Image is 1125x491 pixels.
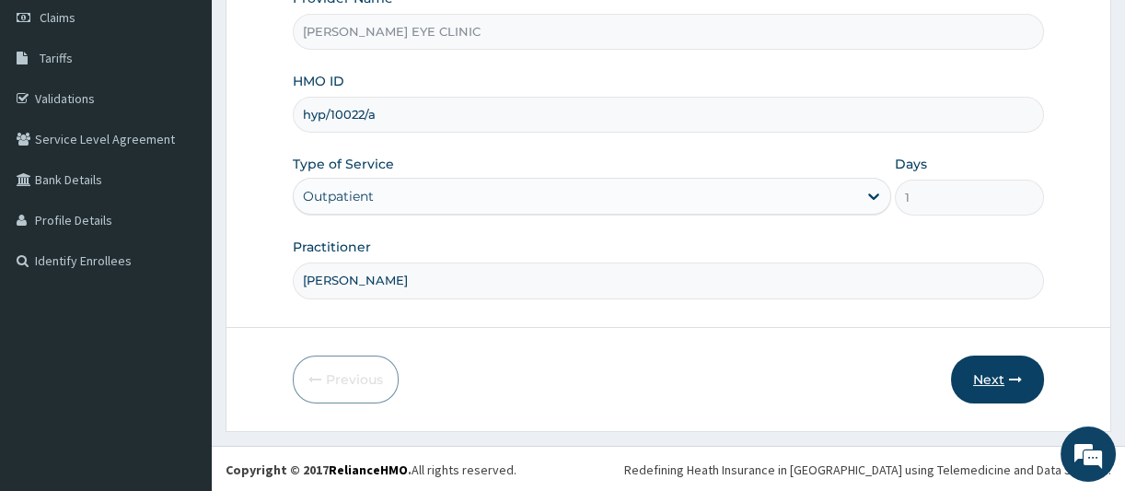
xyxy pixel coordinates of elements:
div: Redefining Heath Insurance in [GEOGRAPHIC_DATA] using Telemedicine and Data Science! [624,461,1111,479]
span: We're online! [107,135,254,321]
input: Enter HMO ID [293,97,1044,133]
button: Next [951,356,1044,403]
label: Days [895,155,927,173]
div: Chat with us now [96,103,309,127]
label: HMO ID [293,72,344,90]
strong: Copyright © 2017 . [226,462,412,478]
div: Outpatient [303,187,374,205]
input: Enter Name [293,263,1044,298]
img: d_794563401_company_1708531726252_794563401 [34,92,75,138]
textarea: Type your message and hit 'Enter' [9,310,351,374]
span: Tariffs [40,50,73,66]
label: Practitioner [293,238,371,256]
label: Type of Service [293,155,394,173]
span: Claims [40,9,75,26]
a: RelianceHMO [329,462,408,478]
button: Previous [293,356,399,403]
div: Minimize live chat window [302,9,346,53]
